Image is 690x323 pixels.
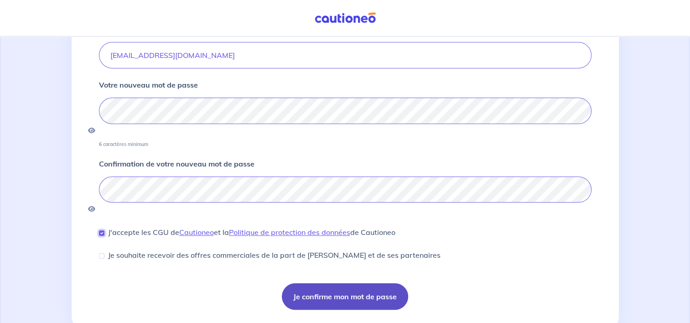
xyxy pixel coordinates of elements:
[108,227,395,238] p: J'accepte les CGU de et la de Cautioneo
[229,228,350,237] a: Politique de protection des données
[99,141,148,147] p: 6 caractères minimum
[99,79,198,90] p: Votre nouveau mot de passe
[311,12,379,24] img: Cautioneo
[99,158,254,169] p: Confirmation de votre nouveau mot de passe
[99,42,591,68] input: email.placeholder
[108,250,441,260] p: Je souhaite recevoir des offres commerciales de la part de [PERSON_NAME] et de ses partenaires
[179,228,214,237] a: Cautioneo
[282,283,408,310] button: Je confirme mon mot de passe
